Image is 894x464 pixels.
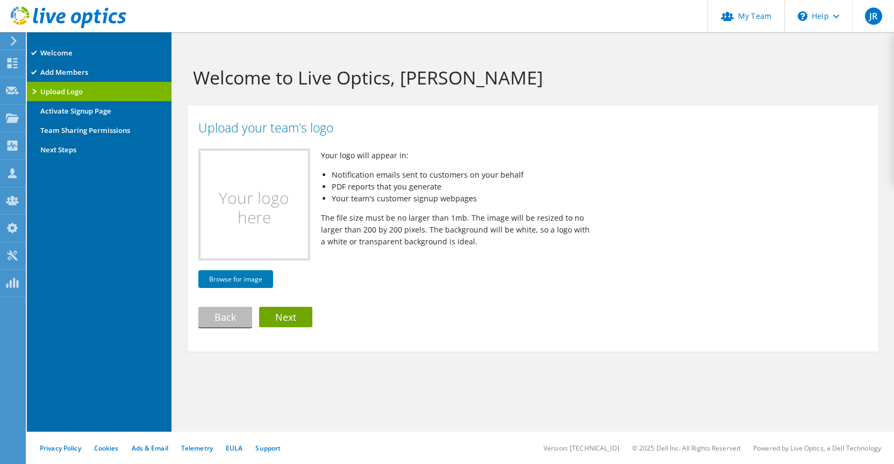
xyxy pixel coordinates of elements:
[865,8,882,25] span: JR
[321,150,590,161] p: Your logo will appear in:
[259,307,312,327] a: Next
[255,444,281,453] a: Support
[543,444,619,453] li: Version: [TECHNICAL_ID]
[27,101,171,121] li: Activate Signup Page
[27,140,171,159] li: Next Steps
[40,444,81,453] a: Privacy Policy
[198,122,867,133] h2: Upload your team's logo
[198,270,273,288] button: Browse for image
[332,181,745,193] li: PDF reports that you generate
[27,82,171,101] li: Upload Logo
[798,11,807,21] svg: \n
[94,444,119,453] a: Cookies
[27,62,171,82] li: Add Members
[193,66,867,89] h1: Welcome to Live Optics, [PERSON_NAME]
[332,169,745,181] li: Notification emails sent to customers on your behalf
[198,307,252,327] a: Back
[632,444,740,453] li: © 2025 Dell Inc. All Rights Reserved
[27,121,171,140] li: Team Sharing Permissions
[226,444,242,453] a: EULA
[181,444,213,453] a: Telemetry
[753,444,881,453] li: Powered by Live Optics, a Dell Technology
[132,444,168,453] a: Ads & Email
[332,193,745,205] li: Your team's customer signup webpages
[27,43,171,62] li: Welcome
[203,188,305,227] h2: Your logo here
[321,212,590,248] p: The file size must be no larger than 1mb. The image will be resized to no larger than 200 by 200 ...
